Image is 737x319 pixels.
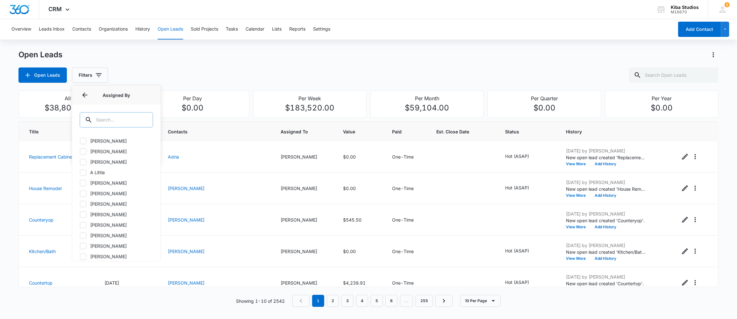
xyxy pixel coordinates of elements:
[680,183,690,193] button: Edit Open Lead
[168,186,204,191] a: [PERSON_NAME]
[11,19,31,39] button: Overview
[80,190,153,197] label: [PERSON_NAME]
[343,249,356,254] span: $0.00
[246,19,264,39] button: Calendar
[505,184,540,192] div: - - Select to Edit Field
[226,19,238,39] button: Tasks
[281,216,328,223] div: [PERSON_NAME]
[505,153,540,160] div: - - Select to Edit Field
[80,159,153,165] label: [PERSON_NAME]
[18,50,62,60] h1: Open Leads
[80,201,153,207] label: [PERSON_NAME]
[80,138,153,144] label: [PERSON_NAME]
[29,154,76,159] a: Replacement Cabinets
[460,295,501,307] button: 10 Per Page
[435,295,453,307] a: Next Page
[609,102,714,114] p: $0.00
[158,19,183,39] button: Open Leads
[281,280,328,286] div: [PERSON_NAME]
[281,185,328,192] div: [PERSON_NAME]
[629,67,719,83] input: Search Open Leads
[257,102,362,114] p: $183,520.00
[80,92,153,98] p: Assigned By
[566,273,646,280] p: [DATE] by [PERSON_NAME]
[356,295,368,307] a: Page 4
[140,102,245,114] p: $0.00
[29,128,80,135] span: Title
[566,186,646,192] p: New open lead created 'House Remodel'.
[80,148,153,155] label: [PERSON_NAME]
[104,280,119,286] span: [DATE]
[436,128,481,135] span: Est. Close Date
[168,128,265,135] span: Contacts
[236,298,285,304] p: Showing 1-10 of 2542
[80,253,153,260] label: [PERSON_NAME]
[725,2,730,7] div: notifications count
[375,95,480,102] p: Per Month
[191,19,218,39] button: Sold Projects
[566,154,646,161] p: New open lead created 'Replacement Cabinets'.
[281,153,328,160] div: [PERSON_NAME]
[566,194,590,197] button: View More
[80,169,153,176] label: A Little
[384,267,429,299] td: One-Time
[690,183,700,193] button: Actions
[384,236,429,267] td: One-Time
[566,147,646,154] p: [DATE] by [PERSON_NAME]
[168,249,204,254] a: [PERSON_NAME]
[680,215,690,225] button: Edit Open Lead
[680,246,690,256] button: Edit Open Lead
[313,19,330,39] button: Settings
[343,280,366,286] span: $4,239.91
[690,152,700,162] button: Actions
[80,211,153,218] label: [PERSON_NAME]
[257,95,362,102] p: Per Week
[392,128,412,135] span: Paid
[590,194,621,197] button: Add History
[690,215,700,225] button: Actions
[690,246,700,256] button: Actions
[343,217,361,223] span: $545.50
[384,141,429,173] td: One-Time
[49,6,62,12] span: CRM
[566,162,590,166] button: View More
[135,19,150,39] button: History
[566,217,646,224] p: New open lead created 'Counteryop'.
[566,179,646,186] p: [DATE] by [PERSON_NAME]
[680,152,690,162] button: Edit Open Lead
[505,247,540,255] div: - - Select to Edit Field
[566,280,646,287] p: New open lead created 'Countertop'.
[505,128,551,135] span: Status
[281,128,328,135] span: Assigned To
[29,217,54,223] a: Counteryop
[168,217,204,223] a: [PERSON_NAME]
[566,242,646,249] p: [DATE] by [PERSON_NAME]
[505,279,540,287] div: - - Select to Edit Field
[80,232,153,239] label: [PERSON_NAME]
[168,154,179,159] a: Adria
[140,95,245,102] p: Per Day
[505,215,517,223] div: - - Select to Edit Field
[678,22,721,37] button: Add Contact
[505,153,529,159] p: Hot (ASAP)
[505,247,529,254] p: Hot (ASAP)
[680,278,690,288] button: Edit Open Lead
[492,95,597,102] p: Per Quarter
[416,295,433,307] a: Page 255
[23,102,128,114] p: $38,804,737.57
[23,95,128,102] p: All-Time
[566,210,646,217] p: [DATE] by [PERSON_NAME]
[375,102,480,114] p: $59,104.00
[492,102,597,114] p: $0.00
[566,128,665,135] span: History
[72,19,91,39] button: Contacts
[505,279,529,286] p: Hot (ASAP)
[590,225,621,229] button: Add History
[505,184,529,191] p: Hot (ASAP)
[327,295,339,307] a: Page 2
[99,19,128,39] button: Organizations
[29,249,56,254] a: Kitchen/Bath
[292,295,453,307] nav: Pagination
[343,128,368,135] span: Value
[80,243,153,249] label: [PERSON_NAME]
